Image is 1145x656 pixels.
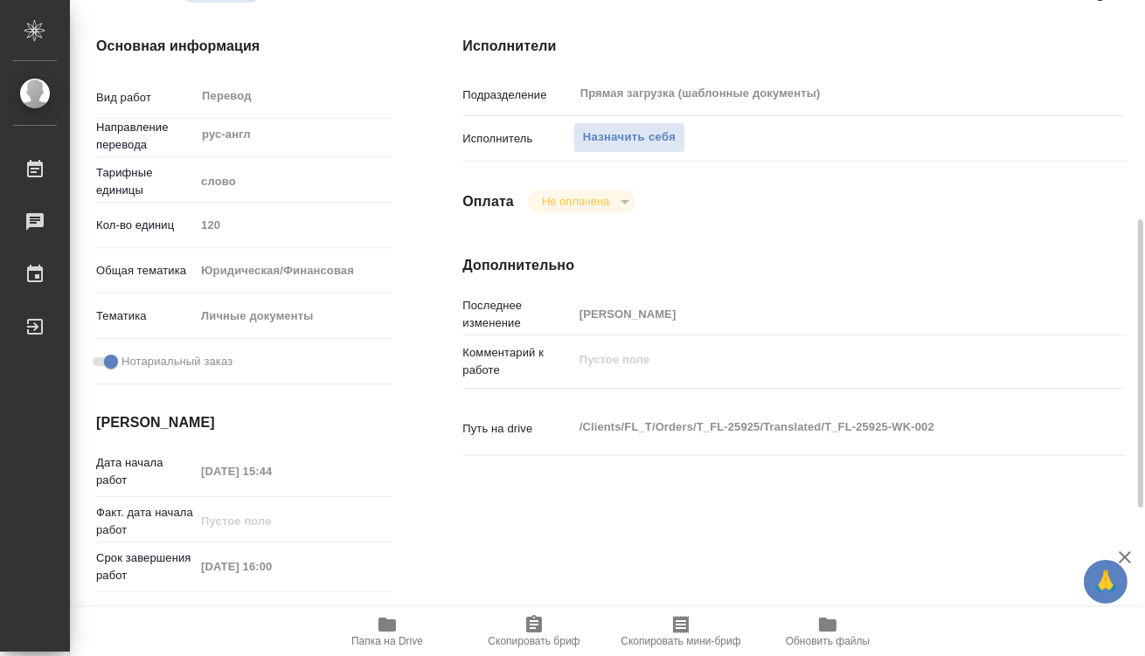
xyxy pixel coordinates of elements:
[573,122,685,153] button: Назначить себя
[351,635,423,647] span: Папка на Drive
[607,607,754,656] button: Скопировать мини-бриф
[621,635,740,647] span: Скопировать мини-бриф
[96,119,195,154] p: Направление перевода
[195,459,348,484] input: Пустое поле
[195,508,348,534] input: Пустое поле
[314,607,461,656] button: Папка на Drive
[96,504,195,539] p: Факт. дата начала работ
[573,412,1071,442] textarea: /Clients/FL_T/Orders/T_FL-25925/Translated/T_FL-25925-WK-002
[462,130,572,148] p: Исполнитель
[461,607,607,656] button: Скопировать бриф
[195,554,348,579] input: Пустое поле
[462,255,1126,276] h4: Дополнительно
[537,194,614,209] button: Не оплачена
[573,301,1071,327] input: Пустое поле
[462,344,572,379] p: Комментарий к работе
[195,256,392,286] div: Юридическая/Финансовая
[754,607,901,656] button: Обновить файлы
[462,36,1126,57] h4: Исполнители
[96,217,195,234] p: Кол-во единиц
[121,353,232,370] span: Нотариальный заказ
[195,301,392,331] div: Личные документы
[96,549,195,584] p: Срок завершения работ
[462,420,572,438] p: Путь на drive
[96,89,195,107] p: Вид работ
[488,635,579,647] span: Скопировать бриф
[462,297,572,332] p: Последнее изменение
[528,190,635,213] div: Не оплачена
[96,412,392,433] h4: [PERSON_NAME]
[1091,563,1121,600] span: 🙏
[96,36,392,57] h4: Основная информация
[96,454,195,489] p: Дата начала работ
[96,164,195,199] p: Тарифные единицы
[583,128,676,148] span: Назначить себя
[195,167,392,197] div: слово
[96,307,195,325] p: Тематика
[786,635,871,647] span: Обновить файлы
[96,262,195,280] p: Общая тематика
[462,191,514,212] h4: Оплата
[195,212,392,238] input: Пустое поле
[462,86,572,104] p: Подразделение
[1084,560,1128,604] button: 🙏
